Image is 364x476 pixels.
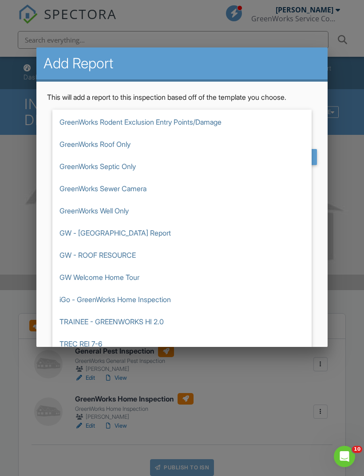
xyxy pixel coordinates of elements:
[52,177,312,200] span: GreenWorks Sewer Camera
[52,133,312,155] span: GreenWorks Roof Only
[52,311,312,333] span: TRAINEE - GREENWORKS HI 2.0
[52,333,312,355] span: TREC REI 7-6
[52,111,312,133] span: GreenWorks Rodent Exclusion Entry Points/Damage
[334,446,355,467] iframe: Intercom live chat
[352,446,362,453] span: 10
[47,92,317,102] p: This will add a report to this inspection based off of the template you choose.
[52,155,312,177] span: GreenWorks Septic Only
[52,288,312,311] span: iGo - GreenWorks Home Inspection
[52,266,312,288] span: GW Welcome Home Tour
[52,244,312,266] span: GW - ROOF RESOURCE
[44,55,320,72] h2: Add Report
[52,222,312,244] span: GW - [GEOGRAPHIC_DATA] Report
[52,200,312,222] span: GreenWorks Well Only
